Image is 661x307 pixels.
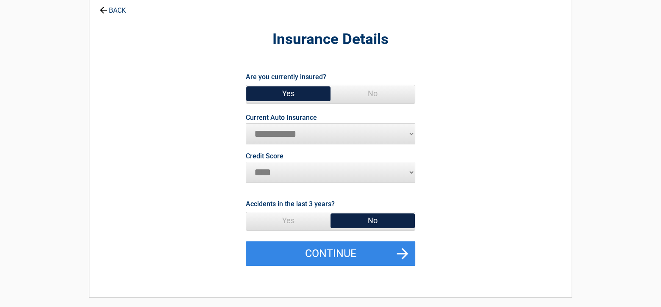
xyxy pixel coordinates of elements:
[330,212,415,229] span: No
[330,85,415,102] span: No
[246,241,415,266] button: Continue
[246,198,335,210] label: Accidents in the last 3 years?
[136,30,525,50] h2: Insurance Details
[246,212,330,229] span: Yes
[246,153,283,160] label: Credit Score
[246,114,317,121] label: Current Auto Insurance
[246,71,326,83] label: Are you currently insured?
[246,85,330,102] span: Yes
